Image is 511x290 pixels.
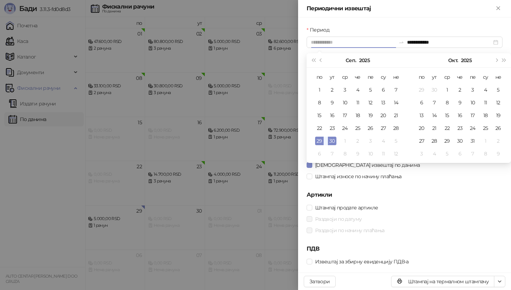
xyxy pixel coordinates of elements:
td: 2025-10-06 [415,96,428,109]
button: Изабери годину [359,53,370,67]
div: 8 [315,98,324,107]
th: че [351,71,364,83]
div: 11 [481,98,490,107]
button: Затвори [304,276,336,287]
span: [DEMOGRAPHIC_DATA] извештај по данима [312,161,423,169]
td: 2025-10-31 [466,135,479,147]
div: 8 [481,149,490,158]
div: 12 [392,149,400,158]
div: 2 [328,86,336,94]
div: 8 [443,98,451,107]
div: 16 [456,111,464,120]
div: 25 [353,124,362,132]
td: 2025-09-01 [313,83,326,96]
td: 2025-10-07 [326,147,339,160]
td: 2025-09-30 [326,135,339,147]
td: 2025-09-25 [351,122,364,135]
div: 1 [443,86,451,94]
td: 2025-09-22 [313,122,326,135]
td: 2025-09-18 [351,109,364,122]
div: 13 [379,98,388,107]
div: 8 [341,149,349,158]
div: 4 [430,149,439,158]
td: 2025-09-06 [377,83,390,96]
div: 4 [379,137,388,145]
td: 2025-10-12 [390,147,402,160]
td: 2025-09-04 [351,83,364,96]
div: 30 [430,86,439,94]
h5: Артикли [307,191,502,199]
div: 3 [417,149,426,158]
div: 6 [315,149,324,158]
button: Штампај на термалном штампачу [391,276,494,287]
div: 3 [468,86,477,94]
td: 2025-10-23 [454,122,466,135]
div: 27 [379,124,388,132]
div: 11 [379,149,388,158]
button: Следећа година (Control + right) [500,53,508,67]
td: 2025-10-14 [428,109,441,122]
td: 2025-09-10 [339,96,351,109]
button: Изабери месец [346,53,356,67]
td: 2025-11-03 [415,147,428,160]
td: 2025-09-05 [364,83,377,96]
td: 2025-09-26 [364,122,377,135]
div: 22 [315,124,324,132]
div: 11 [353,98,362,107]
div: 7 [392,86,400,94]
td: 2025-10-28 [428,135,441,147]
td: 2025-10-02 [454,83,466,96]
div: 24 [468,124,477,132]
td: 2025-11-07 [466,147,479,160]
div: 31 [468,137,477,145]
div: 19 [494,111,502,120]
td: 2025-10-04 [479,83,492,96]
div: 9 [494,149,502,158]
td: 2025-10-11 [377,147,390,160]
td: 2025-10-03 [466,83,479,96]
th: не [390,71,402,83]
td: 2025-09-09 [326,96,339,109]
div: 14 [392,98,400,107]
span: Раздвоји по начину плаћања [312,226,387,234]
div: 28 [430,137,439,145]
td: 2025-09-14 [390,96,402,109]
div: 30 [328,137,336,145]
td: 2025-09-29 [415,83,428,96]
div: 3 [341,86,349,94]
td: 2025-10-27 [415,135,428,147]
span: Раздвоји по датуму [312,215,364,223]
td: 2025-10-05 [390,135,402,147]
div: 21 [430,124,439,132]
td: 2025-11-09 [492,147,505,160]
td: 2025-09-12 [364,96,377,109]
td: 2025-09-13 [377,96,390,109]
div: 30 [456,137,464,145]
td: 2025-10-09 [454,96,466,109]
div: 4 [353,86,362,94]
div: 12 [494,98,502,107]
button: Следећи месец (PageDown) [492,53,500,67]
td: 2025-09-28 [390,122,402,135]
input: Период [311,38,396,46]
td: 2025-09-08 [313,96,326,109]
div: 5 [494,86,502,94]
div: 10 [468,98,477,107]
div: Периодични извештај [307,4,494,13]
div: 3 [366,137,375,145]
div: 19 [366,111,375,120]
button: Close [494,4,502,13]
div: 5 [392,137,400,145]
div: 1 [341,137,349,145]
h5: ПДВ [307,245,502,253]
td: 2025-10-19 [492,109,505,122]
td: 2025-10-06 [313,147,326,160]
div: 14 [430,111,439,120]
th: по [313,71,326,83]
td: 2025-10-09 [351,147,364,160]
button: Изабери годину [461,53,472,67]
div: 16 [328,111,336,120]
th: не [492,71,505,83]
div: 7 [430,98,439,107]
div: 23 [456,124,464,132]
